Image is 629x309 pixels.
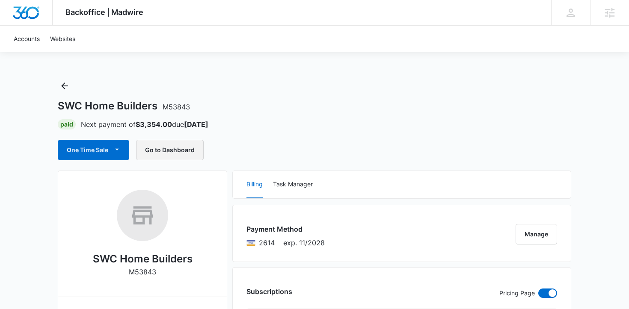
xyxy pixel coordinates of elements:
span: Visa ending with [259,238,275,248]
button: Go to Dashboard [136,140,204,160]
h3: Subscriptions [246,286,292,297]
p: Pricing Page [499,288,535,298]
p: Next payment of due [81,119,208,129]
strong: $3,354.00 [136,120,172,129]
div: Paid [58,119,76,129]
p: M53843 [129,267,156,277]
button: Billing [246,171,263,198]
a: Accounts [9,26,45,52]
span: M53843 [163,103,190,111]
h1: SWC Home Builders [58,100,190,112]
span: Backoffice | Madwire [65,8,143,17]
h3: Payment Method [246,224,325,234]
span: exp. 11/2028 [283,238,325,248]
button: Task Manager [273,171,313,198]
button: Back [58,79,71,93]
button: One Time Sale [58,140,129,160]
strong: [DATE] [184,120,208,129]
h2: SWC Home Builders [93,251,193,267]
button: Manage [516,224,557,244]
a: Websites [45,26,80,52]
